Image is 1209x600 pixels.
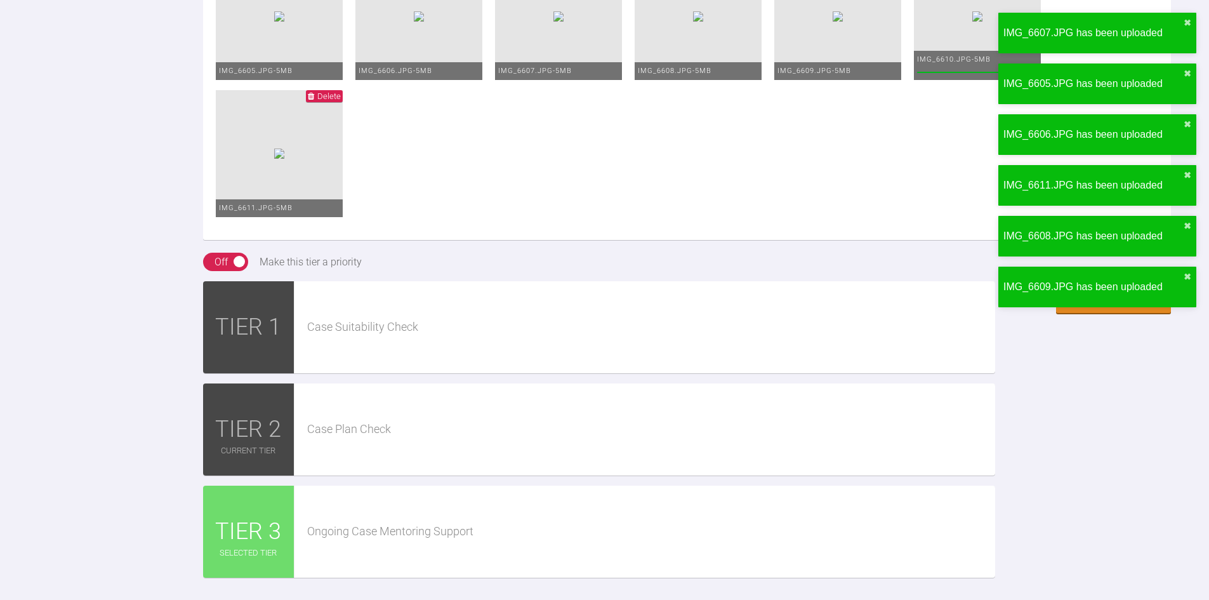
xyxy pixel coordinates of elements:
div: IMG_6606.JPG has been uploaded [1003,126,1184,143]
span: IMG_6608.JPG - 5MB [638,67,711,75]
div: IMG_6609.JPG has been uploaded [1003,279,1184,295]
img: 97a1d548-9380-49c4-b870-6197a9012869 [972,11,982,22]
img: cb065142-003a-4f1a-9f30-6eb649944d0a [693,11,703,22]
img: 67257e69-f1ea-4966-96a4-2d7bc1f41068 [274,149,284,159]
div: Case Plan Check [307,420,996,439]
span: IMG_6611.JPG - 5MB [219,204,293,212]
span: IMG_6609.JPG - 5MB [777,67,851,75]
button: close [1184,170,1191,180]
div: Case Suitability Check [307,318,996,337]
span: IMG_6605.JPG - 5MB [219,67,293,75]
img: 90c4f170-df91-4e75-8d6a-c24bacd69204 [833,11,843,22]
div: Off [215,254,228,270]
div: IMG_6605.JPG has been uploaded [1003,76,1184,92]
button: close [1184,18,1191,28]
span: TIER 1 [215,309,281,346]
div: IMG_6607.JPG has been uploaded [1003,25,1184,41]
span: IMG_6606.JPG - 5MB [359,67,432,75]
div: IMG_6608.JPG has been uploaded [1003,228,1184,244]
span: TIER 3 [215,514,281,550]
button: close [1184,119,1191,130]
img: 150c57ee-d8d1-444f-9193-d18de28c36f3 [553,11,564,22]
span: TIER 2 [215,411,281,448]
div: IMG_6611.JPG has been uploaded [1003,177,1184,194]
button: close [1184,221,1191,231]
img: 13fef1de-4e6f-42b5-9d0e-37fdef02359a [414,11,424,22]
span: Delete [317,91,341,101]
div: Make this tier a priority [260,254,362,270]
img: ed644efd-2fb2-4d95-94b9-e3f6a08d383a [274,11,284,22]
button: close [1184,272,1191,282]
span: IMG_6607.JPG - 5MB [498,67,572,75]
button: close [1184,69,1191,79]
span: IMG_6610.JPG - 5MB [917,55,991,63]
div: Ongoing Case Mentoring Support [307,523,996,541]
